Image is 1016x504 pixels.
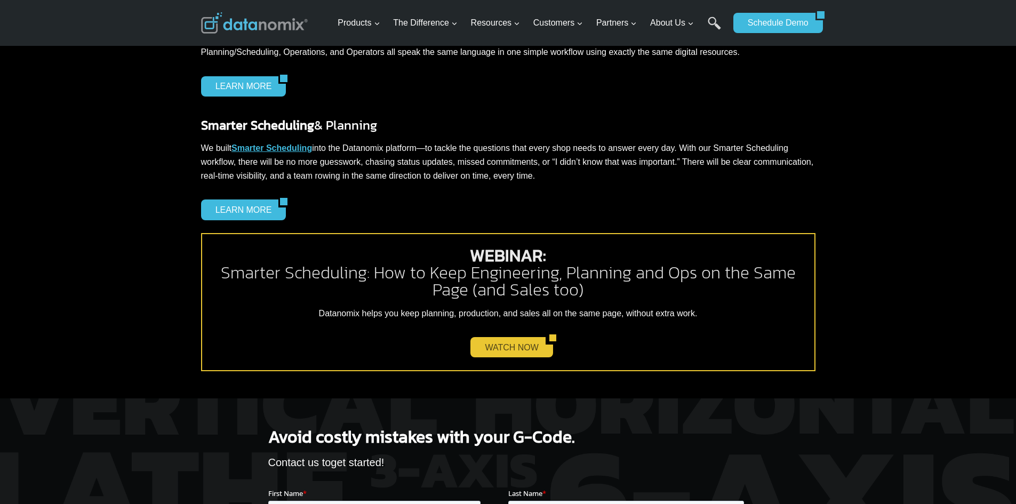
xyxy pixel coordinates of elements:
[201,116,314,134] strong: Smarter Scheduling
[201,116,815,135] h3: & Planning
[145,238,180,245] a: Privacy Policy
[596,16,637,30] span: Partners
[471,16,520,30] span: Resources
[470,337,545,357] a: WATCH NOW
[201,199,279,220] a: LEARN MORE
[268,454,748,471] p: get started!
[650,16,694,30] span: About Us
[201,12,308,34] img: Datanomix
[470,243,546,268] strong: WEBINAR:
[240,1,274,10] span: Last Name
[708,17,721,41] a: Search
[201,141,815,182] p: We built into the Datanomix platform—to tackle the questions that every shop needs to answer ever...
[393,16,458,30] span: The Difference
[231,143,312,153] a: Smarter Scheduling
[268,457,331,468] span: Contact us to
[333,6,728,41] nav: Primary Navigation
[240,132,281,141] span: State/Region
[338,16,380,30] span: Products
[211,247,806,298] h2: Smarter Scheduling: How to Keep Engineering, Planning and Ops on the Same Page (and Sales too)
[119,238,135,245] a: Terms
[268,424,575,450] span: Avoid costly mistakes with your G-Code.
[240,44,288,54] span: Phone number
[201,76,279,97] a: LEARN MORE
[211,307,806,321] p: Datanomix helps you keep planning, production, and sales all on the same page, without extra work.
[533,16,583,30] span: Customers
[733,13,815,33] a: Schedule Demo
